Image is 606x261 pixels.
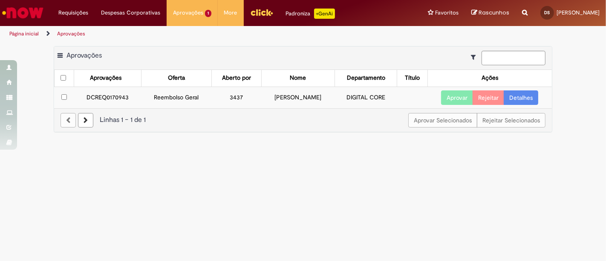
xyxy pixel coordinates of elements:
td: [PERSON_NAME] [261,87,335,108]
p: +GenAi [314,9,335,19]
button: Rejeitar [473,90,504,105]
span: Aprovações [66,51,102,60]
th: Aprovações [74,70,141,87]
div: Linhas 1 − 1 de 1 [61,115,545,125]
span: [PERSON_NAME] [557,9,600,16]
span: Rascunhos [479,9,509,17]
td: DCREQ0170943 [74,87,141,108]
div: Título [405,74,420,82]
div: Padroniza [286,9,335,19]
i: Mostrar filtros para: Suas Solicitações [471,54,480,60]
span: Favoritos [435,9,459,17]
span: Despesas Corporativas [101,9,160,17]
div: Nome [290,74,306,82]
div: Ações [482,74,498,82]
span: Requisições [58,9,88,17]
div: Oferta [168,74,185,82]
span: 1 [205,10,211,17]
span: More [224,9,237,17]
span: Aprovações [173,9,203,17]
a: Aprovações [57,30,85,37]
a: Página inicial [9,30,39,37]
span: DS [545,10,550,15]
button: Aprovar [441,90,473,105]
a: Rascunhos [471,9,509,17]
div: Aprovações [90,74,121,82]
ul: Trilhas de página [6,26,398,42]
td: 3437 [212,87,261,108]
td: Reembolso Geral [141,87,212,108]
div: Departamento [347,74,385,82]
a: Detalhes [504,90,538,105]
div: Aberto por [222,74,251,82]
img: click_logo_yellow_360x200.png [250,6,273,19]
img: ServiceNow [1,4,45,21]
td: DIGITAL CORE [335,87,397,108]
